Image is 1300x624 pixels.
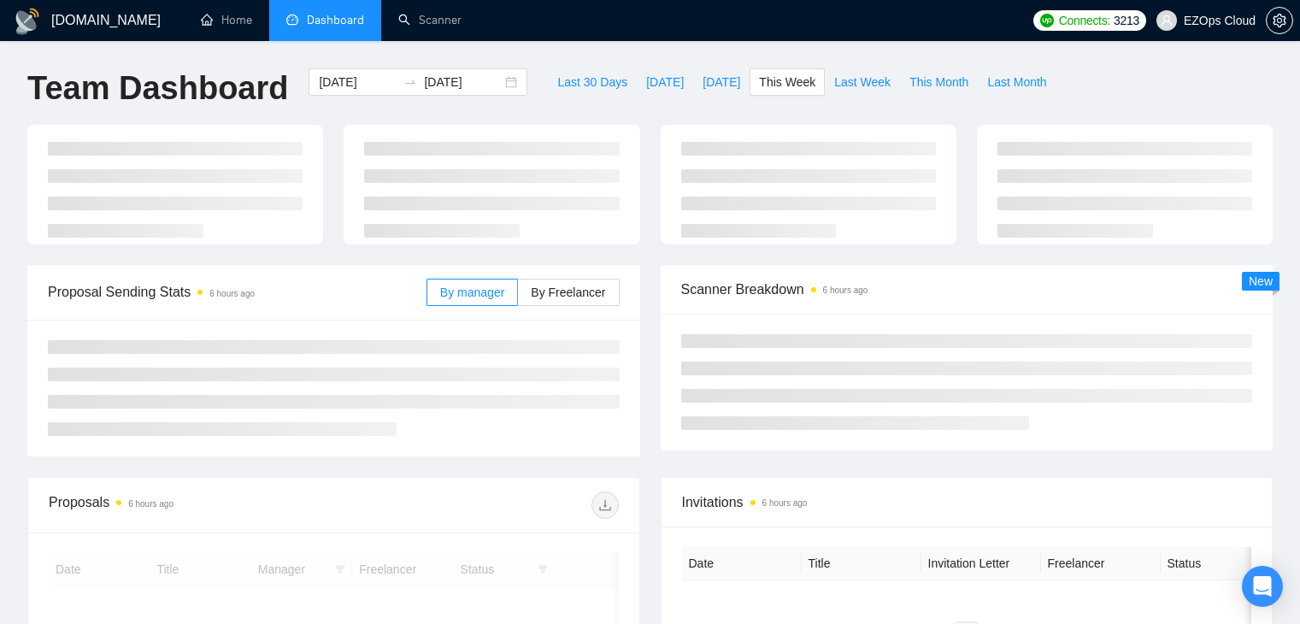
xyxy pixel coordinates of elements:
span: Invitations [682,492,1252,513]
span: By manager [440,286,504,299]
button: This Week [750,68,825,96]
span: Last 30 Days [557,73,627,91]
span: This Week [759,73,815,91]
span: 3213 [1114,11,1139,30]
span: Last Month [987,73,1046,91]
div: Open Intercom Messenger [1242,566,1283,607]
span: Dashboard [307,13,364,27]
span: [DATE] [703,73,740,91]
span: to [403,75,417,89]
span: Last Week [834,73,891,91]
button: Last Month [978,68,1056,96]
button: This Month [900,68,978,96]
th: Freelancer [1041,547,1161,580]
time: 6 hours ago [762,498,808,508]
th: Date [682,547,802,580]
time: 6 hours ago [823,286,868,295]
span: Connects: [1059,11,1110,30]
th: Title [802,547,921,580]
span: New [1249,274,1273,288]
button: [DATE] [693,68,750,96]
time: 6 hours ago [209,289,255,298]
a: searchScanner [398,13,462,27]
button: Last Week [825,68,900,96]
span: This Month [909,73,968,91]
button: Last 30 Days [548,68,637,96]
span: By Freelancer [531,286,605,299]
span: Scanner Breakdown [681,279,1253,300]
span: [DATE] [646,73,684,91]
img: logo [14,8,41,35]
img: upwork-logo.png [1040,14,1054,27]
span: setting [1267,14,1292,27]
span: dashboard [286,14,298,26]
span: Proposal Sending Stats [48,281,426,303]
span: swap-right [403,75,417,89]
time: 6 hours ago [128,499,174,509]
div: Proposals [49,492,333,519]
a: setting [1266,14,1293,27]
input: Start date [319,73,397,91]
button: [DATE] [637,68,693,96]
button: setting [1266,7,1293,34]
input: End date [424,73,502,91]
a: homeHome [201,13,252,27]
span: user [1161,15,1173,26]
th: Status [1161,547,1280,580]
th: Invitation Letter [921,547,1041,580]
h1: Team Dashboard [27,68,288,109]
